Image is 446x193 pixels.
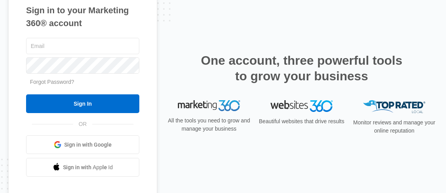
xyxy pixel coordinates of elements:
[26,158,139,177] a: Sign in with Apple Id
[73,120,92,128] span: OR
[363,100,425,113] img: Top Rated Local
[165,117,253,133] p: All the tools you need to grow and manage your business
[198,53,405,84] h2: One account, three powerful tools to grow your business
[26,94,139,113] input: Sign In
[351,119,438,135] p: Monitor reviews and manage your online reputation
[63,163,113,172] span: Sign in with Apple Id
[258,117,345,126] p: Beautiful websites that drive results
[30,79,74,85] a: Forgot Password?
[270,100,333,112] img: Websites 360
[26,135,139,154] a: Sign in with Google
[178,100,240,111] img: Marketing 360
[26,4,139,30] h1: Sign in to your Marketing 360® account
[64,141,112,149] span: Sign in with Google
[26,38,139,54] input: Email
